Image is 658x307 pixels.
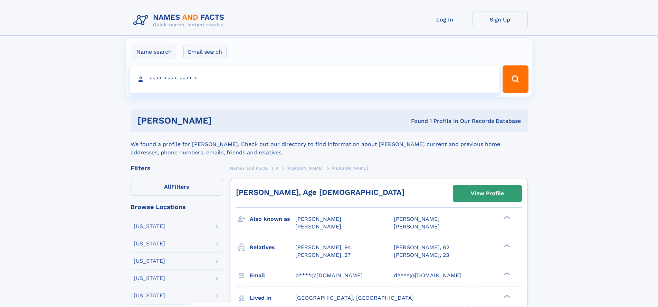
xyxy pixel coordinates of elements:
[130,65,500,93] input: search input
[394,251,449,259] a: [PERSON_NAME], 23
[134,258,165,264] div: [US_STATE]
[502,271,511,276] div: ❯
[473,11,528,28] a: Sign Up
[295,223,341,230] span: [PERSON_NAME]
[502,294,511,298] div: ❯
[236,188,404,197] a: [PERSON_NAME], Age [DEMOGRAPHIC_DATA]
[131,11,230,30] img: Logo Names and Facts
[295,295,414,301] span: [GEOGRAPHIC_DATA], [GEOGRAPHIC_DATA]
[164,183,171,190] span: All
[295,216,341,222] span: [PERSON_NAME]
[331,166,368,171] span: [PERSON_NAME]
[131,165,223,171] div: Filters
[394,216,440,222] span: [PERSON_NAME]
[417,11,473,28] a: Log In
[295,244,351,251] a: [PERSON_NAME], 94
[131,204,223,210] div: Browse Locations
[134,241,165,246] div: [US_STATE]
[250,292,295,304] h3: Lived in
[394,223,440,230] span: [PERSON_NAME]
[311,117,521,125] div: Found 1 Profile In Our Records Database
[137,116,312,125] h1: [PERSON_NAME]
[503,65,528,93] button: Search Button
[276,166,279,171] span: P
[131,132,528,157] div: We found a profile for [PERSON_NAME]. Check out our directory to find information about [PERSON_N...
[230,164,268,172] a: Names and Facts
[250,242,295,253] h3: Relatives
[286,166,323,171] span: [PERSON_NAME]
[134,293,165,298] div: [US_STATE]
[132,45,176,59] label: Name search
[183,45,227,59] label: Email search
[502,243,511,248] div: ❯
[276,164,279,172] a: P
[250,270,295,281] h3: Email
[134,276,165,281] div: [US_STATE]
[453,185,522,202] a: View Profile
[286,164,323,172] a: [PERSON_NAME]
[134,224,165,229] div: [US_STATE]
[471,186,504,201] div: View Profile
[394,244,449,251] a: [PERSON_NAME], 62
[250,213,295,225] h3: Also known as
[295,251,351,259] a: [PERSON_NAME], 27
[131,179,223,196] label: Filters
[502,215,511,220] div: ❯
